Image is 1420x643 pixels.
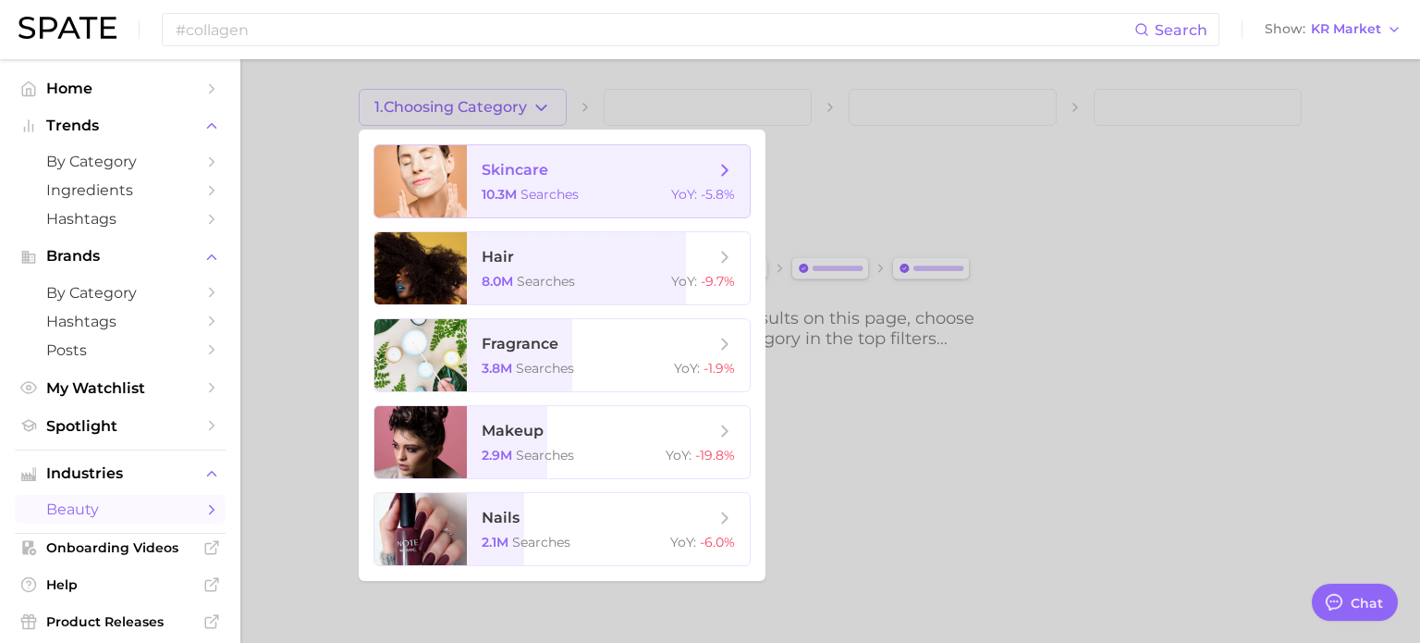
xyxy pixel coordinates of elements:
span: by Category [46,284,194,302]
span: YoY : [671,186,697,203]
span: Hashtags [46,313,194,330]
span: -6.0% [700,534,735,550]
span: YoY : [670,534,696,550]
span: -5.8% [701,186,735,203]
span: makeup [482,422,544,439]
span: fragrance [482,335,558,352]
span: searches [517,273,575,290]
a: Help [15,571,226,599]
span: Hashtags [46,210,194,228]
a: Home [15,74,226,103]
span: searches [520,186,579,203]
span: YoY : [666,447,692,464]
span: 2.1m [482,534,508,550]
span: -1.9% [704,360,735,377]
button: Brands [15,242,226,270]
span: Brands [46,248,194,265]
span: Industries [46,465,194,482]
span: Search [1155,21,1207,39]
span: 10.3m [482,186,517,203]
button: Trends [15,112,226,140]
span: Ingredients [46,181,194,199]
span: Onboarding Videos [46,539,194,556]
button: ShowKR Market [1260,18,1406,42]
span: Spotlight [46,417,194,435]
span: YoY : [674,360,700,377]
span: KR Market [1311,24,1381,34]
span: Show [1265,24,1305,34]
input: Search here for a brand, industry, or ingredient [174,14,1134,45]
span: nails [482,509,520,526]
span: Posts [46,341,194,359]
span: Product Releases [46,613,194,630]
span: searches [516,360,574,377]
span: 3.8m [482,360,512,377]
a: Spotlight [15,412,226,440]
span: beauty [46,501,194,518]
span: Help [46,576,194,593]
span: My Watchlist [46,379,194,397]
span: searches [516,447,574,464]
img: SPATE [18,17,116,39]
a: Ingredients [15,176,226,204]
span: skincare [482,161,548,179]
a: Hashtags [15,307,226,336]
span: searches [512,534,570,550]
span: -19.8% [695,447,735,464]
span: YoY : [671,273,697,290]
span: 8.0m [482,273,513,290]
span: -9.7% [701,273,735,290]
span: Home [46,80,194,97]
span: Trends [46,117,194,134]
a: beauty [15,495,226,524]
span: hair [482,248,514,266]
a: Onboarding Videos [15,534,226,562]
a: Product Releases [15,608,226,636]
ul: 1.Choosing Category [359,130,765,581]
span: 2.9m [482,447,512,464]
a: Hashtags [15,204,226,233]
a: My Watchlist [15,374,226,402]
a: by Category [15,278,226,307]
a: by Category [15,147,226,176]
span: by Category [46,153,194,170]
a: Posts [15,336,226,365]
button: Industries [15,460,226,488]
